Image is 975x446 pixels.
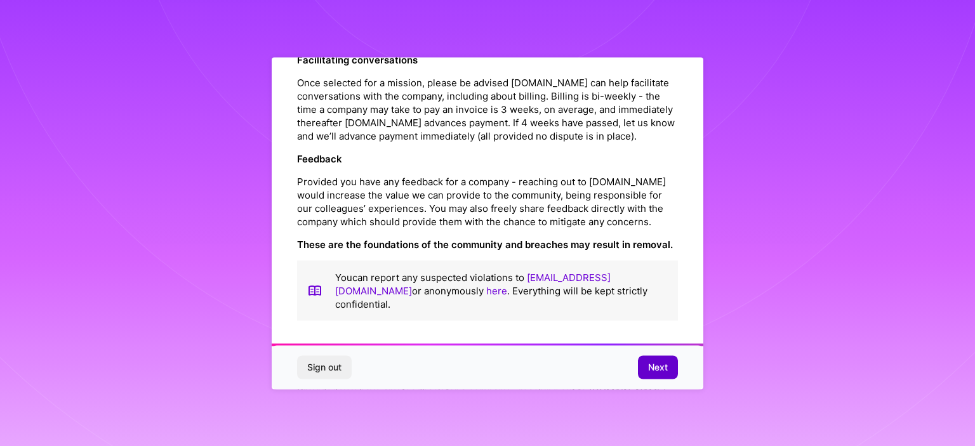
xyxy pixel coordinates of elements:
p: Provided you have any feedback for a company - reaching out to [DOMAIN_NAME] would increase the v... [297,174,678,228]
a: here [486,284,507,296]
span: Sign out [307,361,342,374]
button: Sign out [297,356,352,379]
p: You can report any suspected violations to or anonymously . Everything will be kept strictly conf... [335,270,668,310]
a: [EMAIL_ADDRESS][DOMAIN_NAME] [335,271,611,296]
img: book icon [307,270,322,310]
span: Next [648,361,668,374]
strong: Facilitating conversations [297,53,418,65]
strong: Feedback [297,152,342,164]
p: Once selected for a mission, please be advised [DOMAIN_NAME] can help facilitate conversations wi... [297,75,678,142]
strong: These are the foundations of the community and breaches may result in removal. [297,238,673,250]
button: Next [638,356,678,379]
